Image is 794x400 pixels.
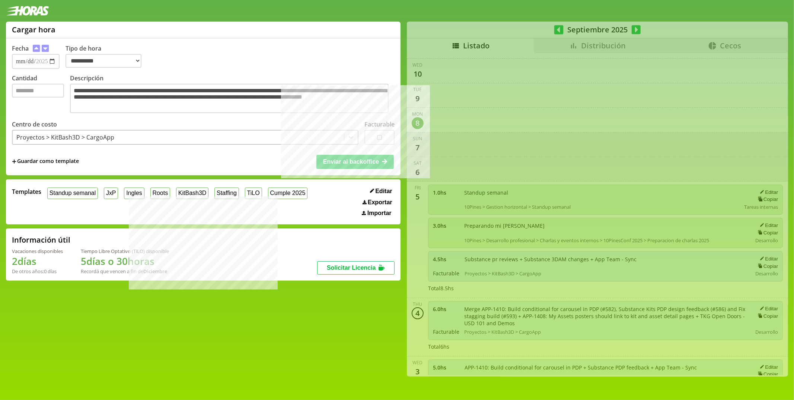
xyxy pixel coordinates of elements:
[12,44,29,52] label: Fecha
[12,157,79,166] span: +Guardar como template
[12,235,70,245] h2: Información útil
[214,188,239,199] button: Staffing
[364,120,395,128] label: Facturable
[81,255,169,268] h1: 5 días o 30 horas
[12,74,70,115] label: Cantidad
[66,54,141,68] select: Tipo de hora
[47,188,98,199] button: Standup semanal
[12,188,41,196] span: Templates
[124,188,144,199] button: Ingles
[66,44,147,69] label: Tipo de hora
[375,188,392,195] span: Editar
[12,157,16,166] span: +
[6,6,49,16] img: logotipo
[150,188,170,199] button: Roots
[12,120,57,128] label: Centro de costo
[327,265,376,271] span: Solicitar Licencia
[104,188,118,199] button: JxP
[70,74,395,115] label: Descripción
[316,155,394,169] button: Enviar al backoffice
[360,199,395,206] button: Exportar
[12,84,64,97] input: Cantidad
[81,268,169,275] div: Recordá que vencen a fin de
[143,268,167,275] b: Diciembre
[268,188,308,199] button: Cumple 2025
[317,261,395,275] button: Solicitar Licencia
[12,248,63,255] div: Vacaciones disponibles
[70,84,389,113] textarea: Descripción
[81,248,169,255] div: Tiempo Libre Optativo (TiLO) disponible
[16,133,114,141] div: Proyectos > KitBash3D > CargoApp
[367,210,392,217] span: Importar
[368,199,392,206] span: Exportar
[323,159,379,165] span: Enviar al backoffice
[12,25,55,35] h1: Cargar hora
[12,268,63,275] div: De otros años: 0 días
[245,188,262,199] button: TiLO
[12,255,63,268] h1: 2 días
[176,188,208,199] button: KitBash3D
[368,188,395,195] button: Editar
